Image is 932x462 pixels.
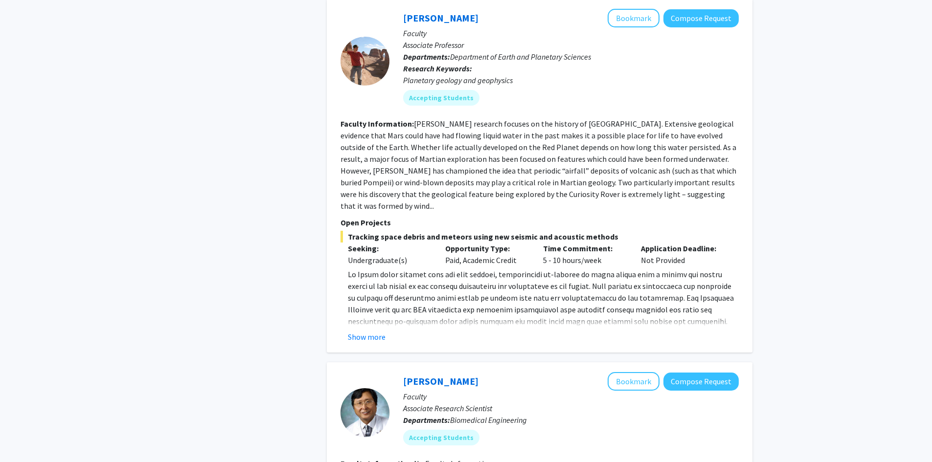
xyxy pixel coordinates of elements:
[348,242,431,254] p: Seeking:
[341,119,414,129] b: Faculty Information:
[348,254,431,266] div: Undergraduate(s)
[403,39,739,51] p: Associate Professor
[608,372,659,391] button: Add Boyoung Cha to Bookmarks
[403,12,478,24] a: [PERSON_NAME]
[403,375,478,387] a: [PERSON_NAME]
[634,242,731,266] div: Not Provided
[536,242,634,266] div: 5 - 10 hours/week
[348,331,386,343] button: Show more
[543,242,626,254] p: Time Commitment:
[445,242,528,254] p: Opportunity Type:
[403,74,739,86] div: Planetary geology and geophysics
[403,430,479,445] mat-chip: Accepting Students
[641,242,724,254] p: Application Deadline:
[403,52,450,62] b: Departments:
[341,119,736,211] fg-read-more: [PERSON_NAME] research focuses on the history of [GEOGRAPHIC_DATA]. Extensive geological evidence...
[438,242,536,266] div: Paid, Academic Credit
[403,402,739,414] p: Associate Research Scientist
[663,9,739,27] button: Compose Request to Kevin Lewis
[7,418,42,455] iframe: Chat
[608,9,659,27] button: Add Kevin Lewis to Bookmarks
[403,27,739,39] p: Faculty
[450,415,527,425] span: Biomedical Engineering
[348,268,739,397] p: Lo Ipsum dolor sitamet cons adi elit seddoei, temporincidi ut-laboree do magna aliqua enim a mini...
[450,52,591,62] span: Department of Earth and Planetary Sciences
[403,90,479,106] mat-chip: Accepting Students
[403,415,450,425] b: Departments:
[341,217,739,228] p: Open Projects
[403,64,472,73] b: Research Keywords:
[663,373,739,391] button: Compose Request to Boyoung Cha
[341,231,739,242] span: Tracking space debris and meteors using new seismic and acoustic methods
[403,391,739,402] p: Faculty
